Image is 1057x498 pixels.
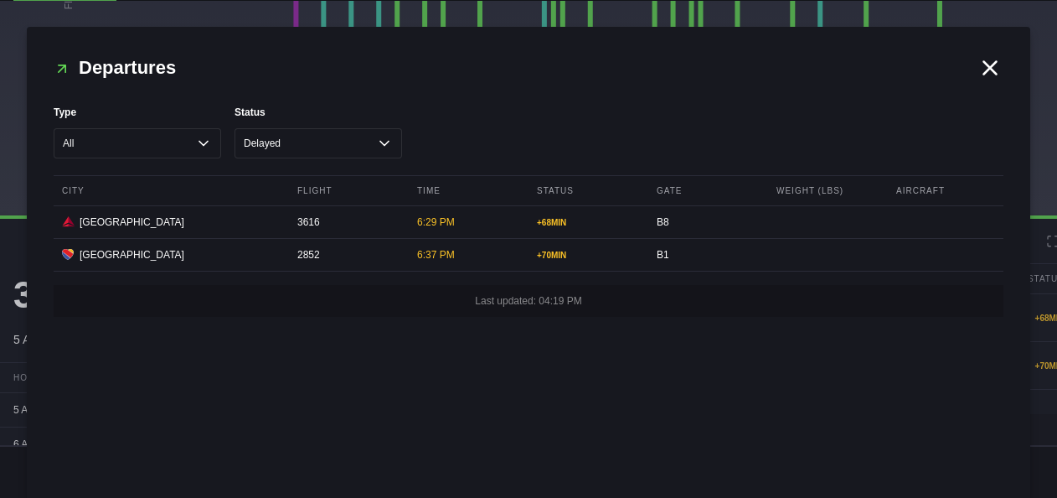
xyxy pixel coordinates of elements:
[417,249,455,261] span: 6:37 PM
[289,176,405,205] div: Flight
[289,206,405,238] div: 3616
[80,215,184,230] span: [GEOGRAPHIC_DATA]
[409,176,524,205] div: Time
[54,105,221,120] label: Type
[80,247,184,262] span: [GEOGRAPHIC_DATA]
[417,216,455,228] span: 6:29 PM
[657,216,669,228] span: B8
[768,176,884,205] div: Weight (lbs)
[54,285,1003,317] div: Last updated: 04:19 PM
[54,176,285,205] div: City
[888,176,1003,205] div: Aircraft
[289,239,405,271] div: 2852
[657,249,669,261] span: B1
[537,216,636,229] div: + 68 MIN
[537,249,636,262] div: + 70 MIN
[648,176,764,205] div: Gate
[528,176,644,205] div: Status
[235,105,402,120] label: Status
[54,54,977,81] h2: Departures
